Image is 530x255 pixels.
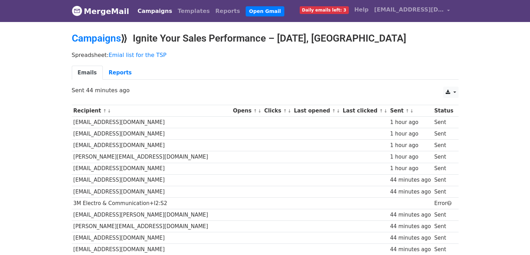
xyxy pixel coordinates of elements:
[72,87,459,94] p: Sent 44 minutes ago
[103,108,107,114] a: ↑
[72,232,231,244] td: [EMAIL_ADDRESS][DOMAIN_NAME]
[292,105,341,117] th: Last opened
[231,105,263,117] th: Opens
[213,4,243,18] a: Reports
[107,108,111,114] a: ↓
[72,32,459,44] h2: ⟫ Ignite Your Sales Performance – [DATE], [GEOGRAPHIC_DATA]
[72,186,231,197] td: [EMAIL_ADDRESS][DOMAIN_NAME]
[246,6,284,16] a: Open Gmail
[432,105,455,117] th: Status
[432,163,455,174] td: Sent
[371,3,453,19] a: [EMAIL_ADDRESS][DOMAIN_NAME]
[352,3,371,17] a: Help
[390,118,431,126] div: 1 hour ago
[72,174,231,186] td: [EMAIL_ADDRESS][DOMAIN_NAME]
[72,51,459,59] p: Spreadsheet:
[72,221,231,232] td: [PERSON_NAME][EMAIL_ADDRESS][DOMAIN_NAME]
[283,108,287,114] a: ↑
[390,130,431,138] div: 1 hour ago
[390,188,431,196] div: 44 minutes ago
[390,141,431,150] div: 1 hour ago
[384,108,387,114] a: ↓
[103,66,138,80] a: Reports
[390,234,431,242] div: 44 minutes ago
[389,105,433,117] th: Sent
[72,128,231,140] td: [EMAIL_ADDRESS][DOMAIN_NAME]
[390,176,431,184] div: 44 minutes ago
[336,108,340,114] a: ↓
[432,232,455,244] td: Sent
[432,221,455,232] td: Sent
[332,108,336,114] a: ↑
[109,52,167,58] a: Emial list for the TSP
[72,197,231,209] td: 3M Electro & Communication+I2:S2
[72,66,103,80] a: Emails
[262,105,292,117] th: Clicks
[72,6,82,16] img: MergeMail logo
[72,151,231,163] td: [PERSON_NAME][EMAIL_ADDRESS][DOMAIN_NAME]
[405,108,409,114] a: ↑
[432,186,455,197] td: Sent
[341,105,389,117] th: Last clicked
[72,140,231,151] td: [EMAIL_ADDRESS][DOMAIN_NAME]
[390,223,431,231] div: 44 minutes ago
[390,153,431,161] div: 1 hour ago
[72,163,231,174] td: [EMAIL_ADDRESS][DOMAIN_NAME]
[432,174,455,186] td: Sent
[72,4,129,19] a: MergeMail
[374,6,444,14] span: [EMAIL_ADDRESS][DOMAIN_NAME]
[390,165,431,173] div: 1 hour ago
[253,108,257,114] a: ↑
[258,108,262,114] a: ↓
[300,6,349,14] span: Daily emails left: 3
[432,117,455,128] td: Sent
[432,197,455,209] td: Error
[390,211,431,219] div: 44 minutes ago
[72,105,231,117] th: Recipient
[287,108,291,114] a: ↓
[432,128,455,140] td: Sent
[432,151,455,163] td: Sent
[410,108,414,114] a: ↓
[72,32,121,44] a: Campaigns
[175,4,213,18] a: Templates
[432,209,455,220] td: Sent
[432,140,455,151] td: Sent
[390,246,431,254] div: 44 minutes ago
[72,209,231,220] td: [EMAIL_ADDRESS][PERSON_NAME][DOMAIN_NAME]
[135,4,175,18] a: Campaigns
[495,221,530,255] iframe: Chat Widget
[72,117,231,128] td: [EMAIL_ADDRESS][DOMAIN_NAME]
[297,3,352,17] a: Daily emails left: 3
[379,108,383,114] a: ↑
